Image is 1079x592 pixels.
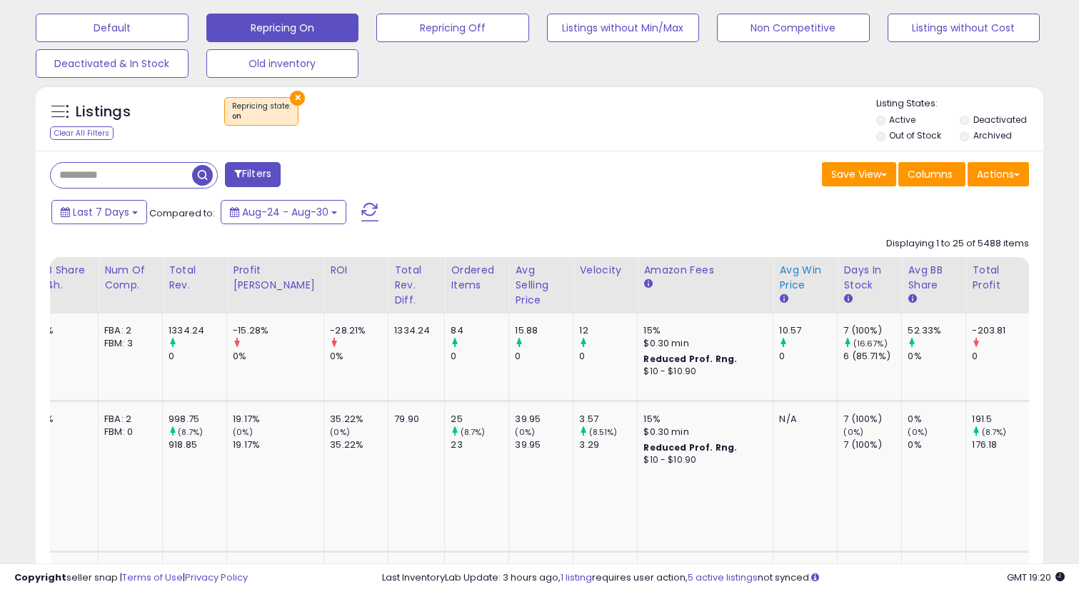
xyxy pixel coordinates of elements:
div: 1334.24 [394,324,433,337]
div: -203.81 [972,324,1030,337]
label: Out of Stock [889,129,941,141]
div: Avg Selling Price [515,263,567,308]
div: 6 (85.71%) [843,350,901,363]
div: 0% [908,438,965,451]
div: -15.28% [233,324,323,337]
p: Listing States: [876,97,1043,111]
div: Total Rev. Diff. [394,263,438,308]
button: Listings without Cost [888,14,1040,42]
h5: Listings [76,102,131,122]
div: 12 [579,324,637,337]
button: Default [36,14,189,42]
div: 52.33% [908,324,965,337]
div: 998.75 [169,413,226,426]
div: Days In Stock [843,263,895,293]
button: Non Competitive [717,14,870,42]
b: Reduced Prof. Rng. [643,353,737,365]
div: 35.22% [330,413,388,426]
small: (16.67%) [853,338,888,349]
div: 0% [908,350,965,363]
button: Columns [898,162,965,186]
button: Filters [225,162,281,187]
div: Avg Win Price [779,263,831,293]
div: 3.57 [579,413,637,426]
div: 0% [40,413,87,426]
div: Clear All Filters [50,126,114,140]
small: (8.7%) [461,426,486,438]
div: 7 (100%) [843,438,901,451]
div: 19.17% [233,438,323,451]
div: $10 - $10.90 [643,366,762,378]
div: 176.18 [972,438,1030,451]
div: Total Profit [972,263,1024,293]
small: Amazon Fees. [643,278,652,291]
button: Old inventory [206,49,359,78]
div: FBM: 3 [104,337,151,350]
div: Amazon Fees [643,263,767,278]
div: 10.57 [779,324,837,337]
label: Active [889,114,915,126]
div: Avg BB Share [908,263,960,293]
div: 15% [643,324,762,337]
div: 25 [451,413,508,426]
button: Repricing Off [376,14,529,42]
button: Aug-24 - Aug-30 [221,200,346,224]
small: Avg BB Share. [908,293,916,306]
div: 15.88 [515,324,573,337]
span: Last 7 Days [73,205,129,219]
div: -28.21% [330,324,388,337]
div: 15% [643,413,762,426]
div: BB Share 24h. [40,263,92,293]
div: 0% [233,350,323,363]
div: 79.90 [394,413,433,426]
div: FBM: 0 [104,426,151,438]
b: Reduced Prof. Rng. [643,441,737,453]
div: 0 [515,350,573,363]
span: Repricing state : [232,101,291,122]
span: 2025-09-7 19:20 GMT [1007,571,1065,584]
div: N/A [779,413,826,426]
div: 19.17% [233,413,323,426]
div: $0.30 min [643,426,762,438]
div: 0% [330,350,388,363]
a: Privacy Policy [185,571,248,584]
a: 5 active listings [688,571,758,584]
small: (0%) [330,426,350,438]
button: Deactivated & In Stock [36,49,189,78]
strong: Copyright [14,571,66,584]
div: Total Rev. [169,263,221,293]
div: 0 [169,350,226,363]
button: Actions [968,162,1029,186]
div: 0 [579,350,637,363]
small: Avg Win Price. [779,293,788,306]
small: (0%) [843,426,863,438]
a: 1 listing [561,571,592,584]
div: Last InventoryLab Update: 3 hours ago, requires user action, not synced. [382,571,1065,585]
div: $10 - $10.90 [643,454,762,466]
div: 0% [908,413,965,426]
small: (0%) [233,426,253,438]
div: Profit [PERSON_NAME] [233,263,318,293]
div: 0 [779,350,837,363]
div: 0 [451,350,508,363]
div: 23 [451,438,508,451]
div: ROI [330,263,382,278]
div: 918.85 [169,438,226,451]
div: Ordered Items [451,263,503,293]
button: Last 7 Days [51,200,147,224]
div: 0% [40,324,87,337]
small: (8.7%) [178,426,203,438]
button: × [290,91,305,106]
div: 3.29 [579,438,637,451]
div: FBA: 2 [104,413,151,426]
div: Velocity [579,263,631,278]
div: on [232,111,291,121]
div: FBA: 2 [104,324,151,337]
div: 84 [451,324,508,337]
div: 39.95 [515,413,573,426]
div: 39.95 [515,438,573,451]
button: Save View [822,162,896,186]
div: 1334.24 [169,324,226,337]
div: 7 (100%) [843,324,901,337]
button: Listings without Min/Max [547,14,700,42]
